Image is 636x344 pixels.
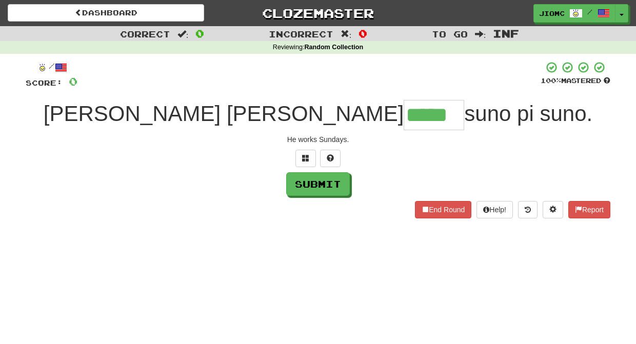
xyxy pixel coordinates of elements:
[359,27,367,39] span: 0
[568,201,610,218] button: Report
[286,172,350,196] button: Submit
[220,4,416,22] a: Clozemaster
[415,201,471,218] button: End Round
[269,29,333,39] span: Incorrect
[464,102,592,126] span: suno pi suno.
[304,44,363,51] strong: Random Collection
[177,30,189,38] span: :
[539,9,565,18] span: JioMc
[120,29,170,39] span: Correct
[8,4,204,22] a: Dashboard
[44,102,404,126] span: [PERSON_NAME] [PERSON_NAME]
[341,30,352,38] span: :
[518,201,538,218] button: Round history (alt+y)
[432,29,468,39] span: To go
[541,76,561,85] span: 100 %
[475,30,486,38] span: :
[476,201,513,218] button: Help!
[533,4,615,23] a: JioMc /
[541,76,610,86] div: Mastered
[26,134,610,145] div: He works Sundays.
[26,78,63,87] span: Score:
[195,27,204,39] span: 0
[26,61,77,74] div: /
[295,150,316,167] button: Switch sentence to multiple choice alt+p
[320,150,341,167] button: Single letter hint - you only get 1 per sentence and score half the points! alt+h
[493,27,519,39] span: Inf
[69,75,77,88] span: 0
[587,8,592,15] span: /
